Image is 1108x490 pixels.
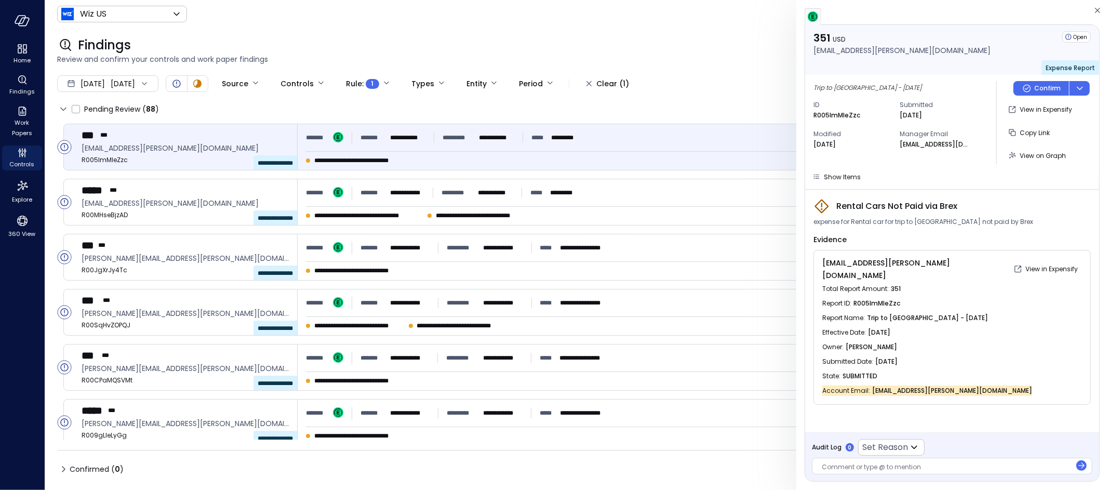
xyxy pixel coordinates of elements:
[2,42,42,67] div: Home
[9,86,35,97] span: Findings
[822,342,846,352] span: Owner :
[61,8,74,20] img: Icon
[822,258,950,281] span: [EMAIL_ADDRESS][PERSON_NAME][DOMAIN_NAME]
[1011,262,1082,274] a: View in Expensify
[813,45,991,56] p: [EMAIL_ADDRESS][PERSON_NAME][DOMAIN_NAME]
[808,170,865,183] button: Show Items
[812,442,842,453] span: Audit Log
[82,363,289,374] span: prateek.goel@wiz.io
[822,356,875,367] span: Submitted Date :
[57,195,72,209] div: Open
[813,100,891,110] span: ID
[82,320,289,330] span: R00SqHvZOPQJ
[281,75,314,92] div: Controls
[411,75,434,92] div: Types
[10,159,35,169] span: Controls
[813,83,922,92] span: Trip to [GEOGRAPHIC_DATA] - [DATE]
[371,78,374,89] span: 1
[115,464,120,474] span: 0
[813,110,860,121] p: R005lmMleZzc
[82,253,289,264] span: joshua.esbrook@wiz.io
[170,77,183,90] div: Open
[57,250,72,264] div: Open
[222,75,248,92] div: Source
[1025,264,1078,274] p: View in Expensify
[1020,151,1066,160] span: View on Graph
[142,103,159,115] div: ( )
[70,461,124,478] span: Confirmed
[900,100,978,110] span: Submitted
[848,444,852,452] p: 0
[57,140,72,154] div: Open
[868,327,890,338] span: [DATE]
[82,418,289,429] span: david.benavidez@wiz.io
[822,298,853,309] span: Report ID :
[813,234,847,245] span: Evidence
[1020,104,1072,115] p: View in Expensify
[836,200,957,213] span: Rental Cars Not Paid via Brex
[813,139,836,150] p: [DATE]
[57,415,72,430] div: Open
[1046,63,1095,72] span: Expense Report
[824,173,861,181] span: Show Items
[346,75,379,92] div: Rule :
[82,265,289,275] span: R00JgXrJy4Tc
[82,142,289,154] span: kanen.clement@wiz.io
[1005,147,1070,164] button: View on Graph
[813,217,1033,227] span: expense for Rental car for trip to [GEOGRAPHIC_DATA] not paid by Brex
[862,441,908,454] p: Set Reason
[57,305,72,320] div: Open
[146,104,155,114] span: 88
[82,430,289,441] span: R009gLleLyGg
[6,117,38,138] span: Work Papers
[813,129,891,139] span: Modified
[12,194,32,205] span: Explore
[1069,81,1090,96] button: dropdown-icon-button
[111,463,124,475] div: ( )
[822,284,891,294] span: Total Report Amount :
[1005,101,1076,118] button: View in Expensify
[2,212,42,240] div: 360 View
[57,360,72,375] div: Open
[1013,81,1090,96] div: Button group with a nested menu
[57,54,1096,65] span: Review and confirm your controls and work paper findings
[82,308,289,319] span: joshua.esbrook@wiz.io
[519,75,543,92] div: Period
[80,8,106,20] p: Wiz US
[891,284,901,294] span: 351
[2,145,42,170] div: Controls
[82,197,289,209] span: matt.joss@wiz.io
[82,155,289,165] span: R005lmMleZzc
[84,101,159,117] span: Pending Review
[833,35,845,44] span: USD
[9,229,36,239] span: 360 View
[853,298,900,309] span: R005lmMleZzc
[822,371,843,381] span: State :
[81,78,105,89] span: [DATE]
[846,342,897,352] span: [PERSON_NAME]
[843,371,877,381] span: SUBMITTED
[813,31,991,45] p: 351
[1034,83,1061,94] p: Confirm
[2,73,42,98] div: Findings
[1011,260,1082,278] button: View in Expensify
[82,375,289,386] span: R00CPaMQSVMt
[872,386,1032,396] span: [EMAIL_ADDRESS][PERSON_NAME][DOMAIN_NAME]
[596,77,629,90] div: Clear (1)
[82,210,289,220] span: R00MHseBjzAD
[2,104,42,139] div: Work Papers
[900,139,972,150] p: [EMAIL_ADDRESS][DOMAIN_NAME]
[1062,31,1091,43] div: Open
[867,313,988,323] span: Trip to [GEOGRAPHIC_DATA] - [DATE]
[900,110,922,121] p: [DATE]
[578,75,637,92] button: Clear (1)
[1013,81,1069,96] button: Confirm
[822,386,872,396] span: Account Email :
[466,75,487,92] div: Entity
[2,177,42,206] div: Explore
[191,77,204,90] div: In Progress
[808,11,818,22] img: expensify
[1005,124,1054,141] button: Copy Link
[1020,128,1050,137] span: Copy Link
